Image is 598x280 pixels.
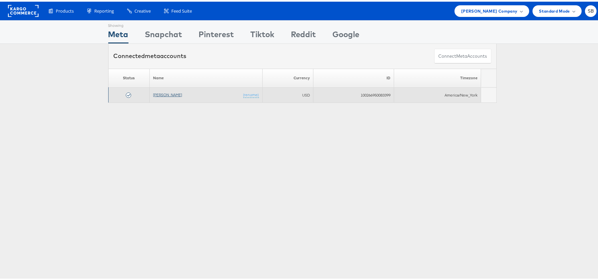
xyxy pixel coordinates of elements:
[56,6,74,13] span: Products
[457,51,468,58] span: meta
[108,67,150,86] th: Status
[461,6,517,13] span: [PERSON_NAME] Company
[313,86,394,101] td: 100266950083399
[588,7,594,12] span: SB
[291,27,316,42] div: Reddit
[108,27,128,42] div: Meta
[134,6,151,13] span: Creative
[394,86,481,101] td: America/New_York
[434,47,491,62] button: ConnectmetaAccounts
[108,19,128,27] div: Showing
[394,67,481,86] th: Timezone
[199,27,234,42] div: Pinterest
[333,27,360,42] div: Google
[251,27,275,42] div: Tiktok
[262,67,313,86] th: Currency
[243,91,259,96] a: (rename)
[262,86,313,101] td: USD
[313,67,394,86] th: ID
[114,50,187,59] div: Connected accounts
[145,27,182,42] div: Snapchat
[94,6,114,13] span: Reporting
[145,50,160,58] span: meta
[153,91,182,96] a: [PERSON_NAME]
[539,6,570,13] span: Standard Mode
[171,6,192,13] span: Feed Suite
[150,67,262,86] th: Name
